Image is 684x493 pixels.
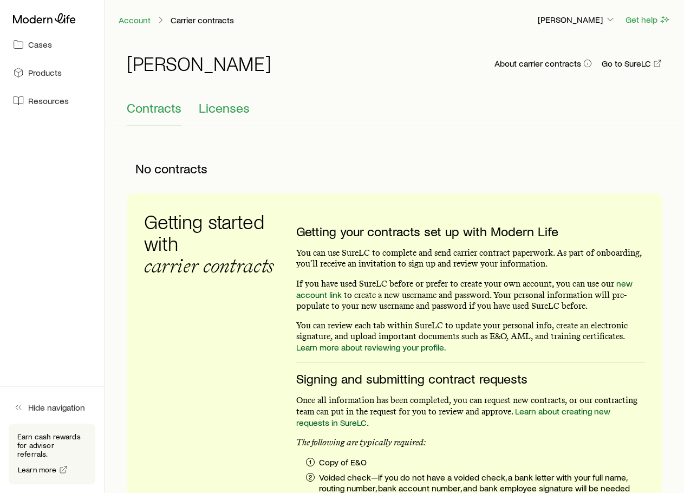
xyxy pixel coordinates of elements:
[319,457,645,468] p: Copy of E&O
[171,15,234,25] p: Carrier contracts
[625,14,671,26] button: Get help
[9,395,95,419] button: Hide navigation
[154,161,207,176] span: contracts
[28,67,62,78] span: Products
[199,100,250,115] span: Licenses
[127,100,662,126] div: Contracting sub-page tabs
[309,457,311,466] p: 1
[494,59,592,69] button: About carrier contracts
[127,100,181,115] span: Contracts
[28,402,85,413] span: Hide navigation
[144,254,274,277] span: carrier contracts
[296,437,645,448] p: The following are typically required:
[9,424,95,484] div: Earn cash rewards for advisor referrals.Learn more
[296,371,645,386] h3: Signing and submitting contract requests
[296,320,645,353] p: You can review each tab within SureLC to update your personal info, create an electronic signatur...
[9,61,95,85] a: Products
[537,14,616,27] button: [PERSON_NAME]
[309,472,312,481] p: 2
[28,95,69,106] span: Resources
[296,224,645,239] h3: Getting your contracts set up with Modern Life
[296,278,645,312] p: If you have used SureLC before or prefer to create your own account, you can use our to create a ...
[9,89,95,113] a: Resources
[135,161,151,176] span: No
[9,33,95,56] a: Cases
[127,53,271,74] h1: [PERSON_NAME]
[144,211,296,277] h3: Getting started with
[601,59,662,69] a: Go to SureLC
[296,248,645,269] p: You can use SureLC to complete and send carrier contract paperwork. As part of onboarding, you’ll...
[538,14,616,25] p: [PERSON_NAME]
[17,432,87,458] p: Earn cash rewards for advisor referrals.
[18,466,57,473] span: Learn more
[296,395,645,429] p: Once all information has been completed, you can request new contracts, or our contracting team c...
[118,15,151,25] a: Account
[28,39,52,50] span: Cases
[296,342,446,352] a: Learn more about reviewing your profile.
